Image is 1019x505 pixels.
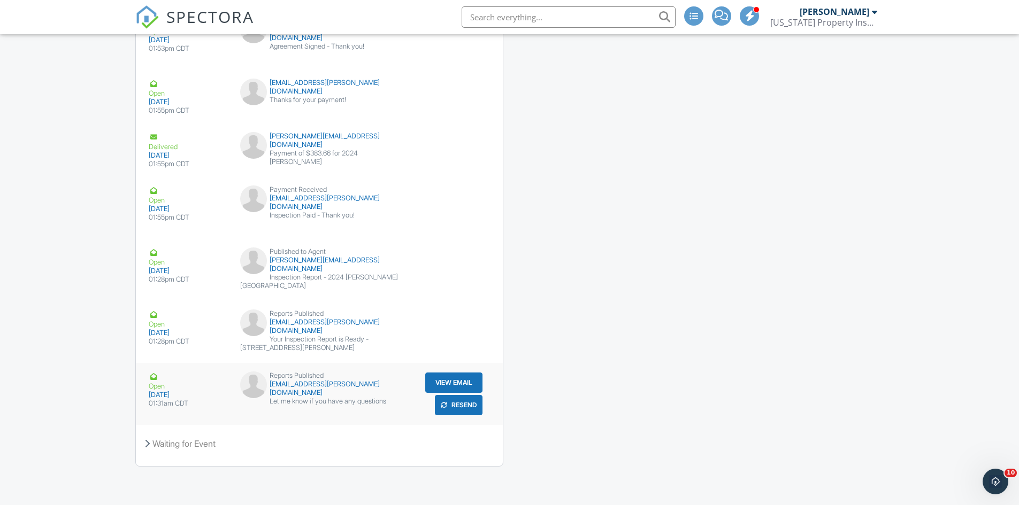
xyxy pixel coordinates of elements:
[149,79,228,98] div: Open
[425,372,482,393] button: View Email
[240,309,267,336] img: default-user-f0147aede5fd5fa78ca7ade42f37bd4542148d508eef1c3d3ea960f66861d68b.jpg
[240,132,398,149] div: [PERSON_NAME][EMAIL_ADDRESS][DOMAIN_NAME]
[240,318,398,335] div: [EMAIL_ADDRESS][PERSON_NAME][DOMAIN_NAME]
[149,36,228,44] div: [DATE]
[240,256,398,273] div: [PERSON_NAME][EMAIL_ADDRESS][DOMAIN_NAME]
[149,44,228,53] div: 01:53pm CDT
[240,247,398,256] div: Published to Agent
[240,335,398,352] div: Your Inspection Report is Ready - [STREET_ADDRESS][PERSON_NAME]
[240,132,267,159] img: default-user-f0147aede5fd5fa78ca7ade42f37bd4542148d508eef1c3d3ea960f66861d68b.jpg
[135,14,254,37] a: SPECTORA
[166,5,254,28] span: SPECTORA
[149,132,228,151] div: Delivered
[149,399,228,408] div: 01:31am CDT
[240,79,267,105] img: default-user-f0147aede5fd5fa78ca7ade42f37bd4542148d508eef1c3d3ea960f66861d68b.jpg
[149,106,228,115] div: 01:55pm CDT
[240,309,398,318] div: Reports Published
[240,42,398,51] div: Agreement Signed - Thank you!
[149,275,228,284] div: 01:28pm CDT
[240,96,398,104] div: Thanks for your payment!
[149,267,228,275] div: [DATE]
[149,337,228,346] div: 01:28pm CDT
[240,397,398,406] div: Let me know if you have any questions
[240,273,398,290] div: Inspection Report - 2024 [PERSON_NAME][GEOGRAPHIC_DATA]
[136,123,503,177] a: Delivered [DATE] 01:55pm CDT [PERSON_NAME][EMAIL_ADDRESS][DOMAIN_NAME] Payment of $383.66 for 202...
[149,371,228,391] div: Open
[240,247,267,274] img: default-user-f0147aede5fd5fa78ca7ade42f37bd4542148d508eef1c3d3ea960f66861d68b.jpg
[240,371,267,398] img: default-user-f0147aede5fd5fa78ca7ade42f37bd4542148d508eef1c3d3ea960f66861d68b.jpg
[240,149,398,166] div: Payment of $383.66 for 2024 [PERSON_NAME]
[149,329,228,337] div: [DATE]
[149,205,228,213] div: [DATE]
[240,380,398,397] div: [EMAIL_ADDRESS][PERSON_NAME][DOMAIN_NAME]
[770,17,877,28] div: Texas Property Inspections, LLC
[240,185,398,194] div: Payment Received
[424,371,484,394] a: View Email
[136,429,503,458] div: Waiting for Event
[149,247,228,267] div: Open
[149,213,228,222] div: 01:55pm CDT
[149,391,228,399] div: [DATE]
[149,151,228,160] div: [DATE]
[135,5,159,29] img: The Best Home Inspection Software - Spectora
[149,98,228,106] div: [DATE]
[240,211,398,220] div: Inspection Paid - Thank you!
[149,309,228,329] div: Open
[240,79,398,96] div: [EMAIL_ADDRESS][PERSON_NAME][DOMAIN_NAME]
[240,194,398,211] div: [EMAIL_ADDRESS][PERSON_NAME][DOMAIN_NAME]
[462,6,676,28] input: Search everything...
[149,160,228,168] div: 01:55pm CDT
[136,70,503,123] a: Open [DATE] 01:55pm CDT [EMAIL_ADDRESS][PERSON_NAME][DOMAIN_NAME] Thanks for your payment!
[240,371,398,380] div: Reports Published
[435,395,482,415] button: Resend
[149,185,228,205] div: Open
[1005,469,1017,477] span: 10
[800,6,869,17] div: [PERSON_NAME]
[983,469,1008,494] iframe: Intercom live chat
[240,185,267,212] img: default-user-f0147aede5fd5fa78ca7ade42f37bd4542148d508eef1c3d3ea960f66861d68b.jpg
